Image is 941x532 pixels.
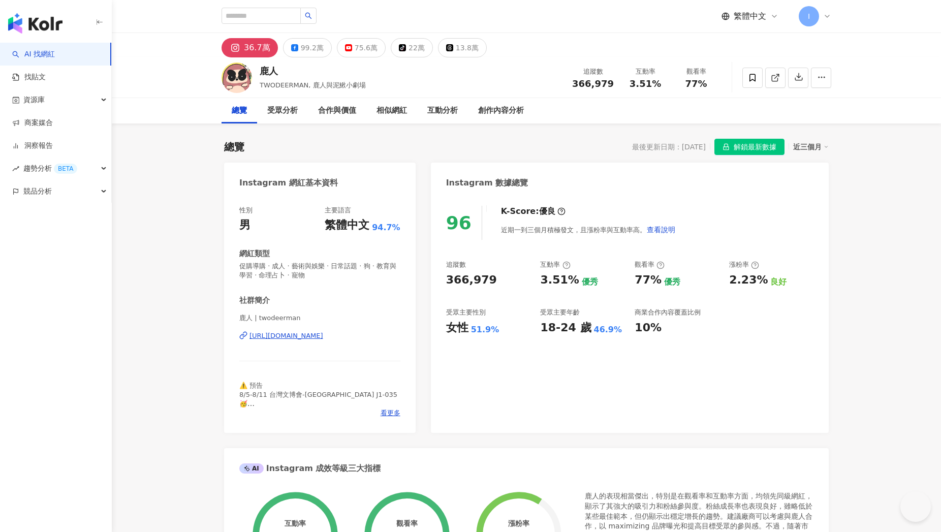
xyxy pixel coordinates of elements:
[239,248,270,259] div: 網紅類型
[635,308,701,317] div: 商業合作內容覆蓋比例
[239,206,253,215] div: 性別
[635,272,662,288] div: 77%
[239,217,250,233] div: 男
[377,105,407,117] div: 相似網紅
[8,13,62,34] img: logo
[685,79,707,89] span: 77%
[635,320,662,336] div: 10%
[396,519,418,527] div: 觀看率
[582,276,598,288] div: 優秀
[808,11,810,22] span: I
[630,79,661,89] span: 3.51%
[478,105,524,117] div: 創作內容分析
[224,140,244,154] div: 總覽
[381,409,400,418] span: 看更多
[446,320,468,336] div: 女性
[572,78,614,89] span: 366,979
[318,105,356,117] div: 合作與價值
[409,41,425,55] div: 22萬
[12,118,53,128] a: 商案媒合
[501,220,676,240] div: 近期一到三個月積極發文，且漲粉率與互動率高。
[239,177,338,189] div: Instagram 網紅基本資料
[729,260,759,269] div: 漲粉率
[267,105,298,117] div: 受眾分析
[635,260,665,269] div: 觀看率
[446,272,497,288] div: 366,979
[239,295,270,306] div: 社群簡介
[446,177,528,189] div: Instagram 數據總覽
[456,41,479,55] div: 13.8萬
[446,308,486,317] div: 受眾主要性別
[438,38,487,57] button: 13.8萬
[540,272,579,288] div: 3.51%
[714,139,785,155] button: 解鎖最新數據
[677,67,715,77] div: 觀看率
[508,519,529,527] div: 漲粉率
[540,260,570,269] div: 互動率
[729,272,768,288] div: 2.23%
[301,41,324,55] div: 99.2萬
[664,276,680,288] div: 優秀
[283,38,332,57] button: 99.2萬
[239,382,397,463] span: ⚠️ 預告 8/5-8/11 台灣文博會-[GEOGRAPHIC_DATA] J1-035 🥳 IG私訊會隱藏陌生訊息！ 合作信箱：[DOMAIN_NAME][EMAIL_ADDRESS][DO...
[594,324,622,335] div: 46.9%
[900,491,931,522] iframe: Help Scout Beacon - Open
[793,140,829,153] div: 近三個月
[54,164,77,174] div: BETA
[647,226,675,234] span: 查看說明
[239,331,400,340] a: [URL][DOMAIN_NAME]
[501,206,566,217] div: K-Score :
[446,260,466,269] div: 追蹤數
[23,180,52,203] span: 競品分析
[734,139,776,155] span: 解鎖最新數據
[337,38,386,57] button: 75.6萬
[723,143,730,150] span: lock
[12,141,53,151] a: 洞察報告
[734,11,766,22] span: 繁體中文
[232,105,247,117] div: 總覽
[572,67,614,77] div: 追蹤數
[305,12,312,19] span: search
[23,157,77,180] span: 趨勢分析
[244,41,270,55] div: 36.7萬
[325,206,351,215] div: 主要語言
[239,463,264,474] div: AI
[23,88,45,111] span: 資源庫
[260,65,366,77] div: 鹿人
[427,105,458,117] div: 互動分析
[239,314,400,323] span: 鹿人 | twodeerman
[12,49,55,59] a: searchAI 找網紅
[471,324,499,335] div: 51.9%
[646,220,676,240] button: 查看說明
[222,38,278,57] button: 36.7萬
[239,463,381,474] div: Instagram 成效等級三大指標
[355,41,378,55] div: 75.6萬
[325,217,369,233] div: 繁體中文
[540,308,580,317] div: 受眾主要年齡
[239,262,400,280] span: 促購導購 · 成人 · 藝術與娛樂 · 日常話題 · 狗 · 教育與學習 · 命理占卜 · 寵物
[391,38,433,57] button: 22萬
[372,222,400,233] span: 94.7%
[446,212,472,233] div: 96
[770,276,787,288] div: 良好
[249,331,323,340] div: [URL][DOMAIN_NAME]
[12,165,19,172] span: rise
[285,519,306,527] div: 互動率
[260,81,366,89] span: TWODEERMAN, 鹿人與泥鰍小劇場
[540,320,591,336] div: 18-24 歲
[12,72,46,82] a: 找貼文
[539,206,555,217] div: 優良
[626,67,665,77] div: 互動率
[632,143,706,151] div: 最後更新日期：[DATE]
[222,62,252,93] img: KOL Avatar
